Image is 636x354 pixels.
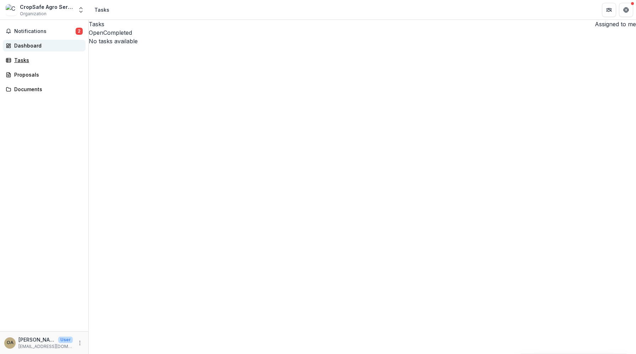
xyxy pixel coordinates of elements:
button: Assigned to me [592,20,636,28]
div: Dashboard [14,42,80,49]
a: Dashboard [3,40,86,51]
div: Osagie Azeta [7,341,13,345]
div: Documents [14,85,80,93]
p: User [58,337,73,343]
h2: Tasks [89,20,104,28]
p: [EMAIL_ADDRESS][DOMAIN_NAME] [18,343,73,350]
div: Tasks [14,56,80,64]
p: No tasks available [89,37,636,45]
a: Proposals [3,69,86,81]
button: Get Help [619,3,633,17]
span: Organization [20,11,46,17]
button: Partners [602,3,616,17]
div: Tasks [94,6,109,13]
span: 2 [76,28,83,35]
img: CropSafe Agro Service Ltd [6,4,17,16]
div: Proposals [14,71,80,78]
button: More [76,339,84,347]
span: Notifications [14,28,76,34]
p: [PERSON_NAME] [18,336,55,343]
nav: breadcrumb [92,5,112,15]
div: CropSafe Agro Service Ltd [20,3,73,11]
a: Documents [3,83,86,95]
a: Tasks [3,54,86,66]
button: Completed [103,28,132,37]
button: Open entity switcher [76,3,86,17]
button: Open [89,28,103,37]
button: Notifications2 [3,26,86,37]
